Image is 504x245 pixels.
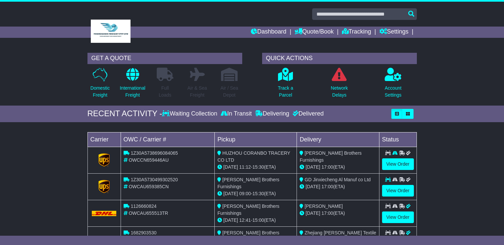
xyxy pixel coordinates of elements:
span: 1682903530 [131,230,156,235]
span: [DATE] [306,164,320,170]
div: (ETA) [300,164,376,171]
div: - (ETA) [217,164,294,171]
span: GD Jinxiecheng Al Manuf co Ltd [305,177,370,182]
p: Domestic Freight [90,85,110,99]
span: 09:00 [239,191,251,196]
span: [PERSON_NAME] Brothers Furnishings [217,204,279,216]
span: 17:00 [321,184,333,189]
a: AccountSettings [384,67,402,102]
span: [DATE] [223,217,238,223]
div: Delivered [291,110,324,118]
a: View Order [382,211,414,223]
td: OWC / Carrier # [121,132,215,147]
div: (ETA) [300,183,376,190]
div: GET A QUOTE [87,53,242,64]
span: 12:41 [239,217,251,223]
img: GetCarrierServiceLogo [98,153,110,167]
a: Settings [379,27,409,38]
div: (ETA) [300,210,376,217]
a: View Order [382,158,414,170]
p: International Freight [120,85,145,99]
a: Dashboard [251,27,286,38]
td: Carrier [87,132,121,147]
span: HUZHOU CORANBO TRACERY CO LTD [217,150,290,163]
a: NetworkDelays [330,67,348,102]
span: Zhejiang [PERSON_NAME] Textile Tech [300,230,376,242]
div: In Transit [219,110,253,118]
div: - (ETA) [217,217,294,224]
span: OWCAU655513TR [129,210,168,216]
p: Track a Parcel [278,85,293,99]
span: [PERSON_NAME] Brothers Furnishings [217,230,279,242]
span: [PERSON_NAME] Brothers Furnishings [217,177,279,189]
span: 15:30 [252,191,264,196]
a: InternationalFreight [119,67,145,102]
a: Track aParcel [278,67,294,102]
a: Quote/Book [295,27,334,38]
span: [DATE] [223,191,238,196]
span: OWCAU659385CN [129,184,169,189]
span: OWCCN659446AU [129,157,169,163]
div: Waiting Collection [162,110,219,118]
div: - (ETA) [217,190,294,197]
span: [DATE] [306,210,320,216]
span: 1Z30A5730499302520 [131,177,178,182]
span: 17:00 [321,164,333,170]
span: 1Z30A5738696084065 [131,150,178,156]
p: Account Settings [385,85,402,99]
td: Status [379,132,417,147]
p: Full Loads [157,85,173,99]
span: 15:30 [252,164,264,170]
a: View Order [382,185,414,197]
span: [DATE] [223,164,238,170]
div: Delivering [253,110,291,118]
span: 11:12 [239,164,251,170]
td: Delivery [297,132,379,147]
span: [PERSON_NAME] [305,204,343,209]
span: 1126660824 [131,204,156,209]
p: Air & Sea Freight [187,85,207,99]
span: 17:00 [321,210,333,216]
p: Network Delays [331,85,348,99]
div: QUICK ACTIONS [262,53,417,64]
span: [PERSON_NAME] Brothers Furnishings [300,150,362,163]
div: RECENT ACTIVITY - [87,109,162,119]
img: GetCarrierServiceLogo [98,180,110,193]
span: 15:00 [252,217,264,223]
a: Tracking [342,27,371,38]
span: [DATE] [306,184,320,189]
td: Pickup [215,132,297,147]
a: DomesticFreight [90,67,110,102]
p: Air / Sea Depot [220,85,238,99]
img: DHL.png [92,211,117,216]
